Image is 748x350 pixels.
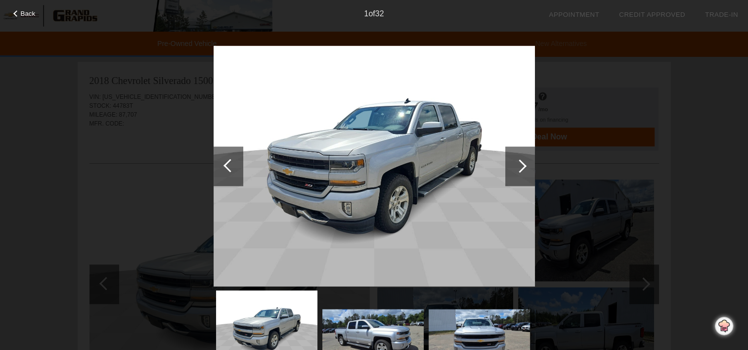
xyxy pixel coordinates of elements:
[705,11,738,18] a: Trade-In
[549,11,599,18] a: Appointment
[364,9,368,18] span: 1
[619,11,685,18] a: Credit Approved
[375,9,384,18] span: 32
[214,45,535,287] img: 1.jpg
[21,10,36,17] span: Back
